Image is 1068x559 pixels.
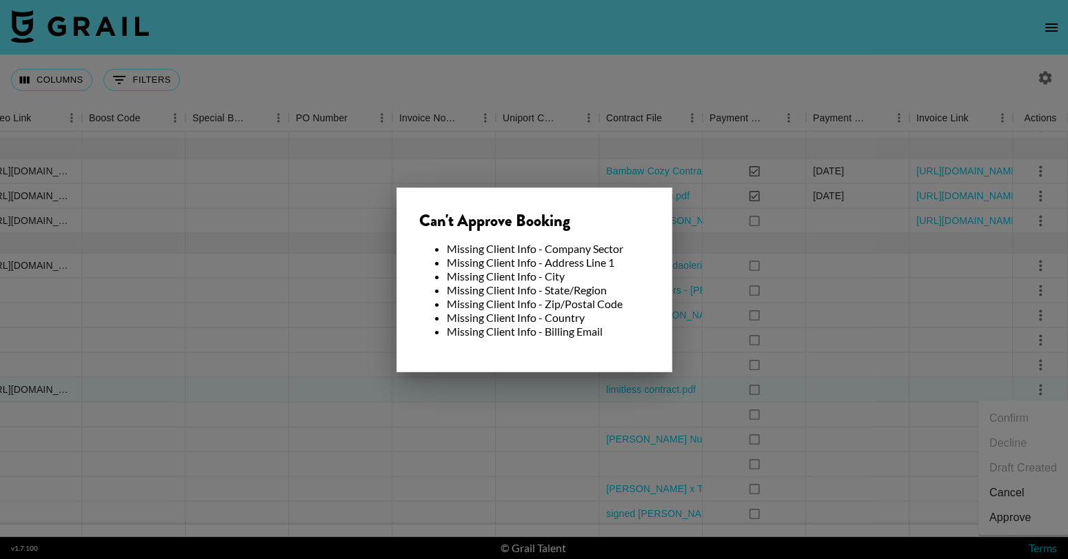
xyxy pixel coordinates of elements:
li: Missing Client Info - City [447,270,649,283]
div: Can't Approve Booking [419,210,649,231]
li: Missing Client Info - Company Sector [447,242,649,256]
li: Missing Client Info - Country [447,311,649,325]
li: Missing Client Info - State/Region [447,283,649,297]
li: Missing Client Info - Zip/Postal Code [447,297,649,311]
li: Missing Client Info - Address Line 1 [447,256,649,270]
li: Missing Client Info - Billing Email [447,325,649,338]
